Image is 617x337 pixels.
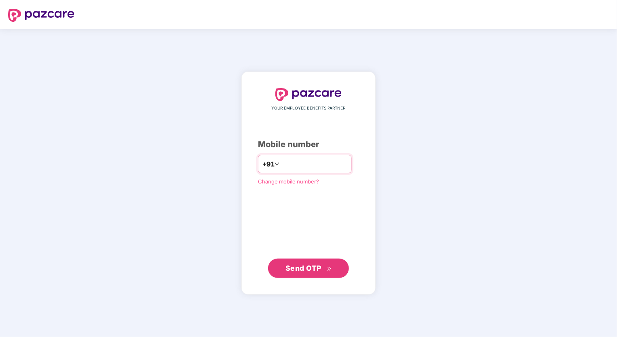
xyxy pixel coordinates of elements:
[8,9,74,22] img: logo
[327,266,332,272] span: double-right
[275,162,279,166] span: down
[275,88,342,101] img: logo
[285,264,321,272] span: Send OTP
[262,159,275,169] span: +91
[258,178,319,185] a: Change mobile number?
[272,105,346,112] span: YOUR EMPLOYEE BENEFITS PARTNER
[258,138,359,151] div: Mobile number
[268,259,349,278] button: Send OTPdouble-right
